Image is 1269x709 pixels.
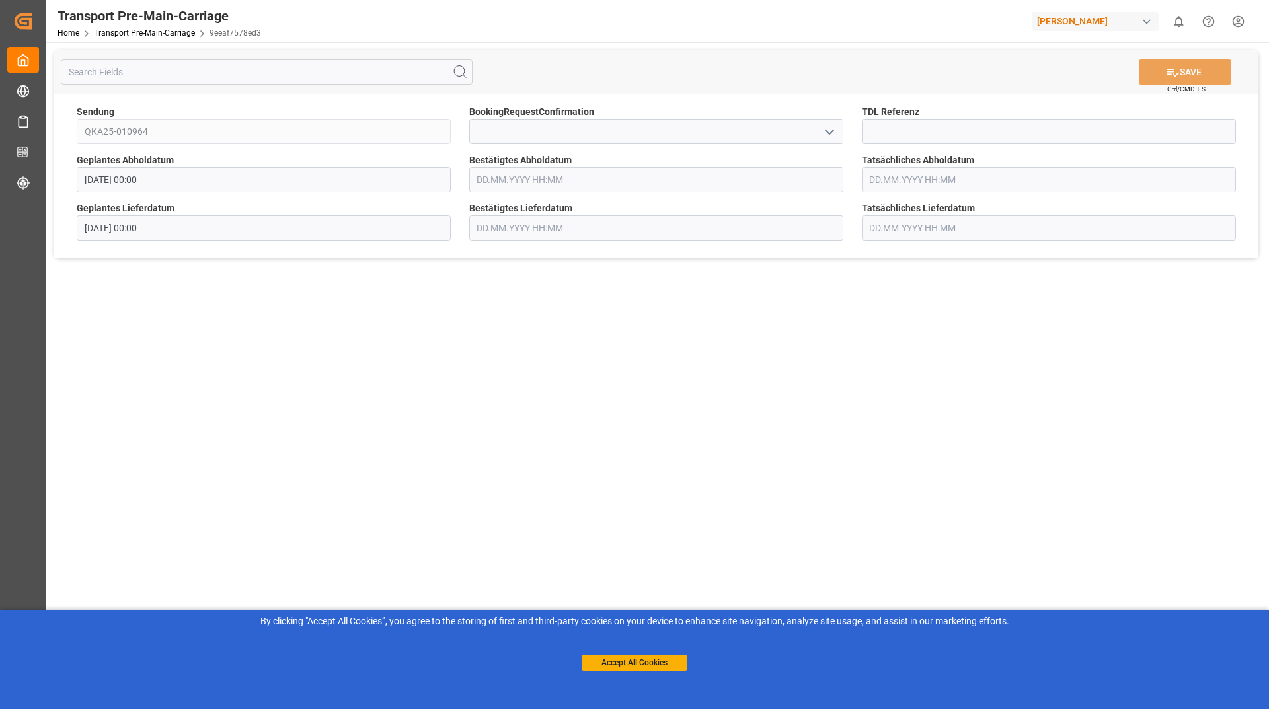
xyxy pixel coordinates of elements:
[862,215,1236,241] input: DD.MM.YYYY HH:MM
[1139,59,1231,85] button: SAVE
[1194,7,1223,36] button: Help Center
[1032,9,1164,34] button: [PERSON_NAME]
[77,167,451,192] input: DD.MM.YYYY HH:MM
[61,59,473,85] input: Search Fields
[1032,12,1159,31] div: [PERSON_NAME]
[469,167,843,192] input: DD.MM.YYYY HH:MM
[818,122,838,142] button: open menu
[469,202,572,215] span: Bestätigtes Lieferdatum
[862,105,919,119] span: TDL Referenz
[77,202,174,215] span: Geplantes Lieferdatum
[862,202,975,215] span: Tatsächliches Lieferdatum
[862,153,974,167] span: Tatsächliches Abholdatum
[469,105,594,119] span: BookingRequestConfirmation
[862,167,1236,192] input: DD.MM.YYYY HH:MM
[58,6,261,26] div: Transport Pre-Main-Carriage
[9,615,1260,628] div: By clicking "Accept All Cookies”, you agree to the storing of first and third-party cookies on yo...
[1167,84,1206,94] span: Ctrl/CMD + S
[77,153,174,167] span: Geplantes Abholdatum
[469,153,572,167] span: Bestätigtes Abholdatum
[582,655,687,671] button: Accept All Cookies
[77,105,114,119] span: Sendung
[1164,7,1194,36] button: show 0 new notifications
[94,28,195,38] a: Transport Pre-Main-Carriage
[77,215,451,241] input: DD.MM.YYYY HH:MM
[58,28,79,38] a: Home
[469,215,843,241] input: DD.MM.YYYY HH:MM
